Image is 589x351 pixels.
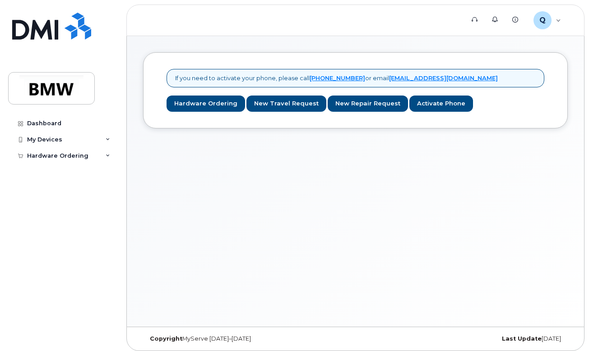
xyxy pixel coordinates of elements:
a: Activate Phone [409,96,473,112]
strong: Last Update [502,335,542,342]
strong: Copyright [150,335,182,342]
a: [PHONE_NUMBER] [310,74,365,82]
a: Hardware Ordering [167,96,245,112]
a: New Repair Request [328,96,408,112]
div: MyServe [DATE]–[DATE] [143,335,285,342]
div: [DATE] [426,335,568,342]
p: If you need to activate your phone, please call or email [175,74,498,82]
a: [EMAIL_ADDRESS][DOMAIN_NAME] [389,74,498,82]
a: New Travel Request [246,96,326,112]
